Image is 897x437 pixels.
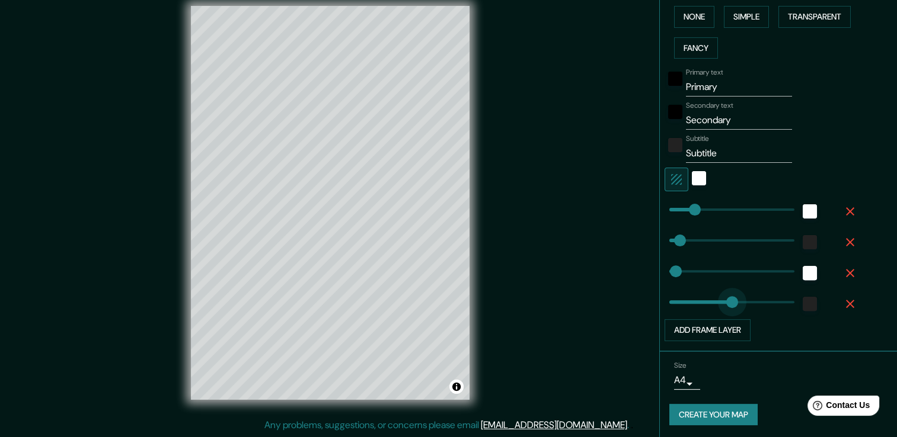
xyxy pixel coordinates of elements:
button: white [692,171,706,185]
button: color-222222 [668,138,682,152]
label: Primary text [686,68,723,78]
button: black [668,105,682,119]
button: white [803,266,817,280]
button: Create your map [669,404,758,426]
div: . [629,418,631,432]
button: Fancy [674,37,718,59]
label: Secondary text [686,101,733,111]
button: None [674,6,714,28]
button: Toggle attribution [449,380,464,394]
div: . [631,418,633,432]
button: Transparent [778,6,851,28]
label: Size [674,360,687,370]
iframe: Help widget launcher [791,391,884,424]
button: Add frame layer [665,319,751,341]
button: Simple [724,6,769,28]
button: color-222222 [803,297,817,311]
button: white [803,204,817,218]
button: black [668,72,682,86]
label: Subtitle [686,134,709,144]
button: color-222222 [803,235,817,249]
div: A4 [674,371,700,390]
a: [EMAIL_ADDRESS][DOMAIN_NAME] [481,419,627,431]
p: Any problems, suggestions, or concerns please email . [264,418,629,432]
